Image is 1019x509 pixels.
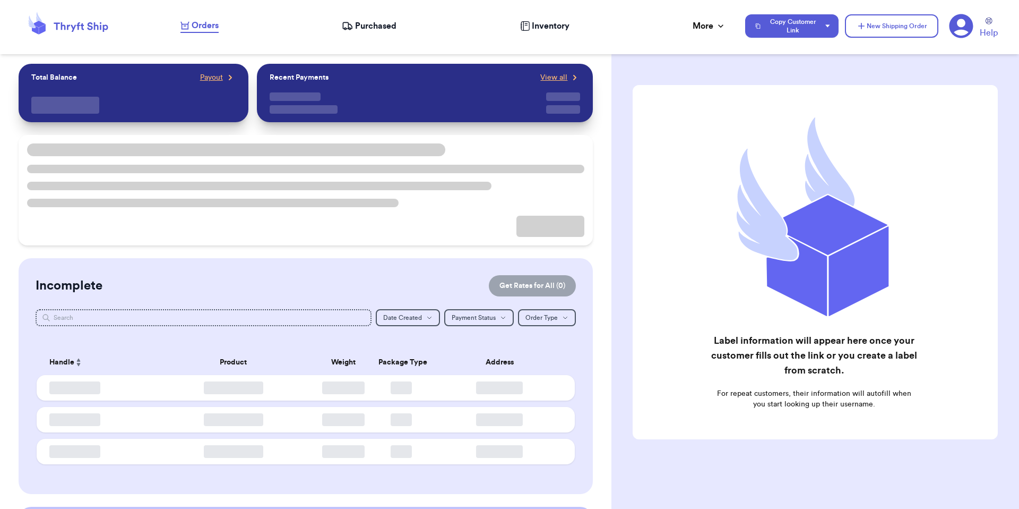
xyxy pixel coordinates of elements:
[489,275,576,296] button: Get Rates for All (0)
[444,309,514,326] button: Payment Status
[518,309,576,326] button: Order Type
[192,19,219,32] span: Orders
[980,18,998,39] a: Help
[180,19,219,33] a: Orders
[36,309,372,326] input: Search
[383,315,422,321] span: Date Created
[49,357,74,368] span: Handle
[745,14,839,38] button: Copy Customer Link
[152,350,315,375] th: Product
[74,356,83,369] button: Sort ascending
[845,14,938,38] button: New Shipping Order
[710,333,918,378] h2: Label information will appear here once your customer fills out the link or you create a label fr...
[532,20,569,32] span: Inventory
[314,350,372,375] th: Weight
[540,72,580,83] a: View all
[355,20,396,32] span: Purchased
[525,315,558,321] span: Order Type
[980,27,998,39] span: Help
[200,72,223,83] span: Payout
[540,72,567,83] span: View all
[31,72,77,83] p: Total Balance
[342,20,396,32] a: Purchased
[270,72,329,83] p: Recent Payments
[200,72,236,83] a: Payout
[452,315,496,321] span: Payment Status
[36,277,102,294] h2: Incomplete
[376,309,440,326] button: Date Created
[710,388,918,410] p: For repeat customers, their information will autofill when you start looking up their username.
[520,20,569,32] a: Inventory
[430,350,575,375] th: Address
[372,350,430,375] th: Package Type
[693,20,726,32] div: More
